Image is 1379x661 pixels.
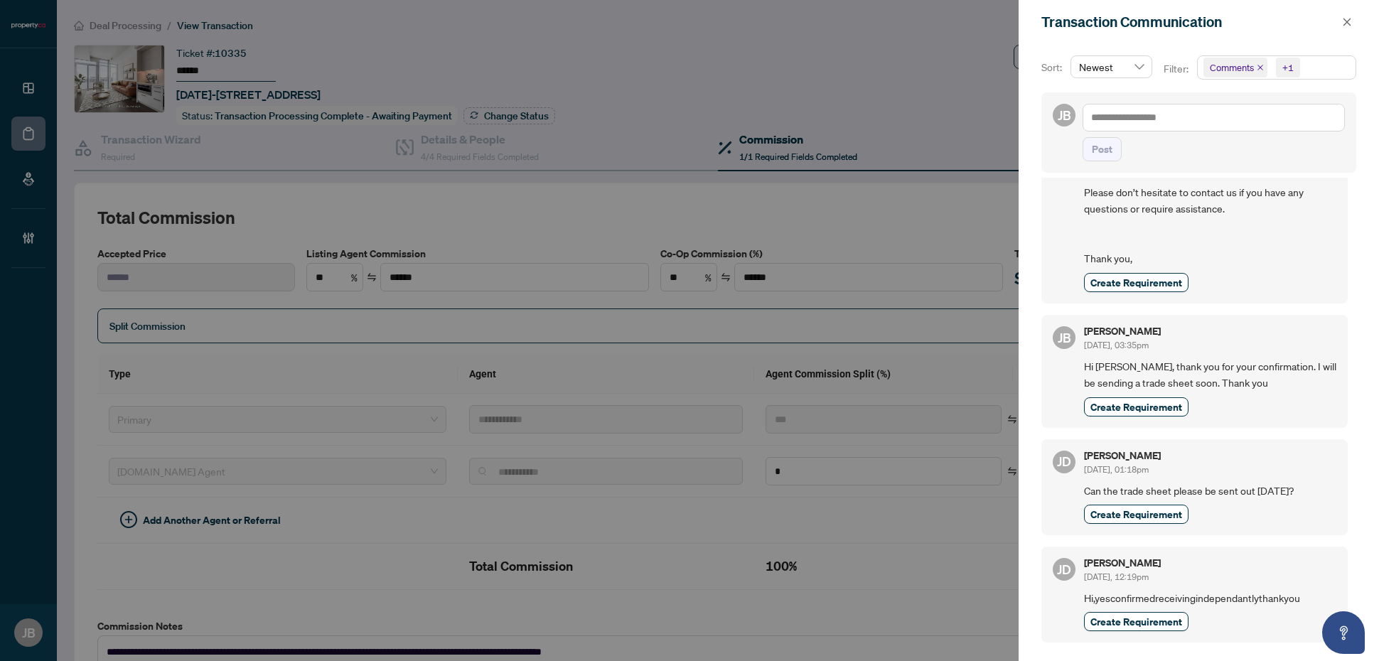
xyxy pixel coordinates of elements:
span: Create Requirement [1090,399,1182,414]
h5: [PERSON_NAME] [1084,558,1161,568]
button: Create Requirement [1084,397,1188,417]
h5: [PERSON_NAME] [1084,326,1161,336]
span: JD [1057,559,1071,579]
button: Create Requirement [1084,273,1188,292]
button: Create Requirement [1084,612,1188,631]
span: Hi [PERSON_NAME], thank you for your confirmation. I will be sending a trade sheet soon. Thank you [1084,358,1336,392]
button: Create Requirement [1084,505,1188,524]
span: Newest [1079,56,1144,77]
span: Comments [1210,60,1254,75]
span: close [1342,17,1352,27]
button: Open asap [1322,611,1365,654]
span: [DATE], 12:19pm [1084,571,1149,582]
div: Transaction Communication [1041,11,1338,33]
button: Post [1083,137,1122,161]
span: Comments [1203,58,1267,77]
span: [DATE], 03:35pm [1084,340,1149,350]
span: Create Requirement [1090,614,1182,629]
h5: [PERSON_NAME] [1084,451,1161,461]
span: [DATE], 01:18pm [1084,464,1149,475]
span: close [1257,64,1264,71]
span: Hi,yesconfirmedreceivingindependantlythankyou [1084,590,1336,606]
span: Create Requirement [1090,507,1182,522]
span: JB [1058,328,1071,348]
span: Can the trade sheet please be sent out [DATE]? [1084,483,1336,499]
p: Filter: [1164,61,1191,77]
span: JD [1057,451,1071,471]
div: +1 [1282,60,1294,75]
span: JB [1058,105,1071,125]
p: Sort: [1041,60,1065,75]
span: Create Requirement [1090,275,1182,290]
